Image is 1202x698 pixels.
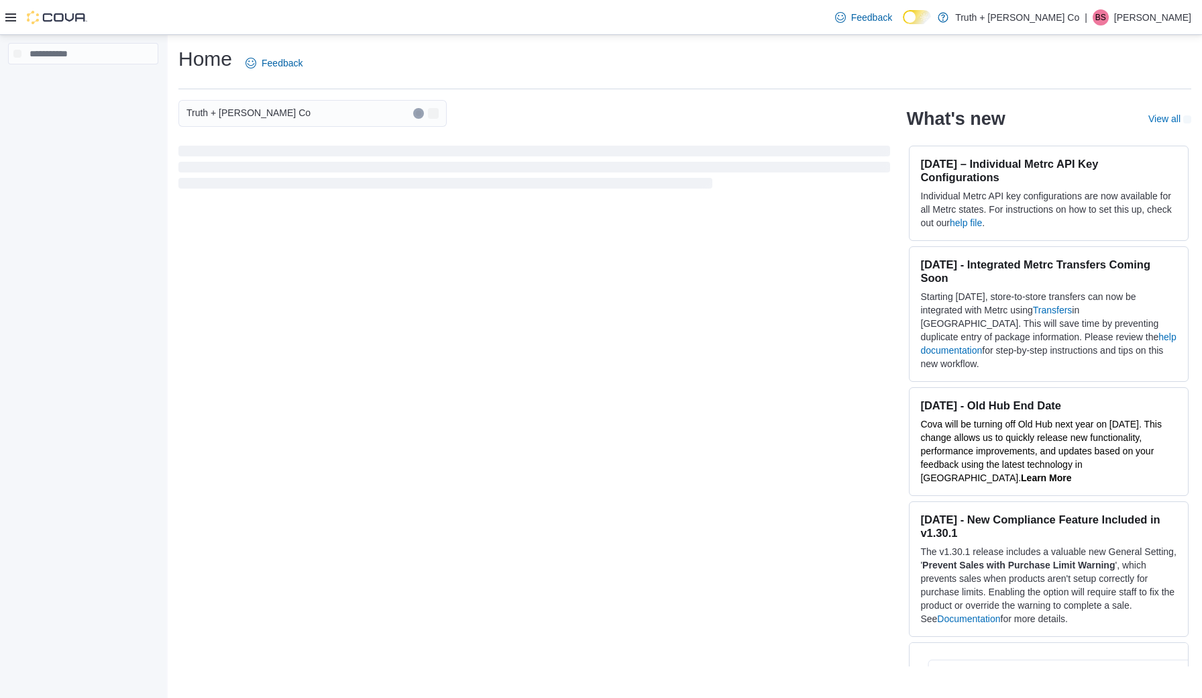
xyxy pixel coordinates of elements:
a: View allExternal link [1148,113,1191,124]
p: Starting [DATE], store-to-store transfers can now be integrated with Metrc using in [GEOGRAPHIC_D... [920,290,1177,370]
span: Truth + [PERSON_NAME] Co [186,105,311,121]
button: Open list of options [428,108,439,119]
img: Cova [27,11,87,24]
h3: [DATE] - Old Hub End Date [920,399,1177,412]
p: | [1085,9,1087,26]
span: Feedback [851,11,892,24]
p: The v1.30.1 release includes a valuable new General Setting, ' ', which prevents sales when produ... [920,545,1177,626]
a: Transfers [1033,305,1073,315]
a: help file [950,217,982,228]
input: Dark Mode [903,10,931,24]
a: Feedback [240,50,308,77]
nav: Complex example [8,67,158,99]
p: Individual Metrc API key configurations are now available for all Metrc states. For instructions ... [920,189,1177,230]
span: BS [1095,9,1106,26]
span: Dark Mode [903,24,904,25]
button: Clear input [413,108,424,119]
h2: What's new [906,108,1005,130]
a: Learn More [1021,472,1071,483]
a: Feedback [830,4,897,31]
span: Loading [178,148,890,191]
strong: Prevent Sales with Purchase Limit Warning [922,560,1115,570]
div: Brad Styles [1093,9,1109,26]
span: Cova will be turning off Old Hub next year on [DATE]. This change allows us to quickly release ne... [920,419,1162,483]
span: Feedback [262,56,303,70]
p: [PERSON_NAME] [1114,9,1191,26]
p: Truth + [PERSON_NAME] Co [955,9,1079,26]
svg: External link [1183,115,1191,123]
a: Documentation [937,613,1000,624]
a: help documentation [920,332,1176,356]
h3: [DATE] - Integrated Metrc Transfers Coming Soon [920,258,1177,285]
h1: Home [178,46,232,72]
h3: [DATE] – Individual Metrc API Key Configurations [920,157,1177,184]
h3: [DATE] - New Compliance Feature Included in v1.30.1 [920,513,1177,540]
